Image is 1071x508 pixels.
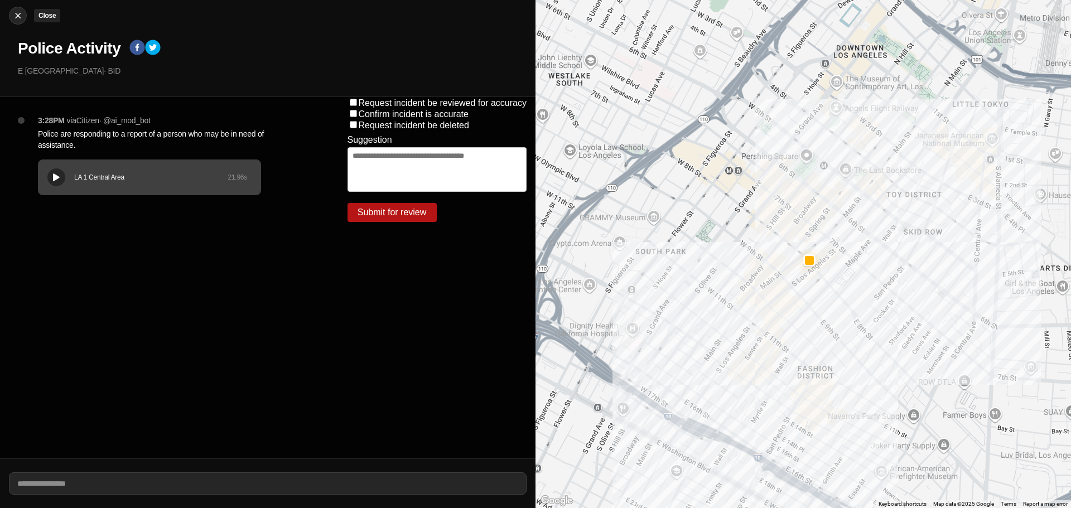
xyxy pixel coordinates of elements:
[879,500,927,508] button: Keyboard shortcuts
[933,501,994,507] span: Map data ©2025 Google
[67,115,151,126] p: via Citizen · @ ai_mod_bot
[359,98,527,108] label: Request incident be reviewed for accuracy
[228,173,247,182] div: 21.96 s
[9,7,27,25] button: cancelClose
[18,38,120,59] h1: Police Activity
[538,494,575,508] a: Open this area in Google Maps (opens a new window)
[38,128,303,151] p: Police are responding to a report of a person who may be in need of assistance.
[38,12,56,20] small: Close
[38,115,65,126] p: 3:28PM
[1023,501,1068,507] a: Report a map error
[12,10,23,21] img: cancel
[145,40,161,57] button: twitter
[348,203,437,222] button: Submit for review
[129,40,145,57] button: facebook
[359,109,469,119] label: Confirm incident is accurate
[18,65,527,76] p: E [GEOGRAPHIC_DATA] · BID
[348,135,392,145] label: Suggestion
[538,494,575,508] img: Google
[1001,501,1016,507] a: Terms
[359,120,469,130] label: Request incident be deleted
[74,173,228,182] div: LA 1 Central Area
